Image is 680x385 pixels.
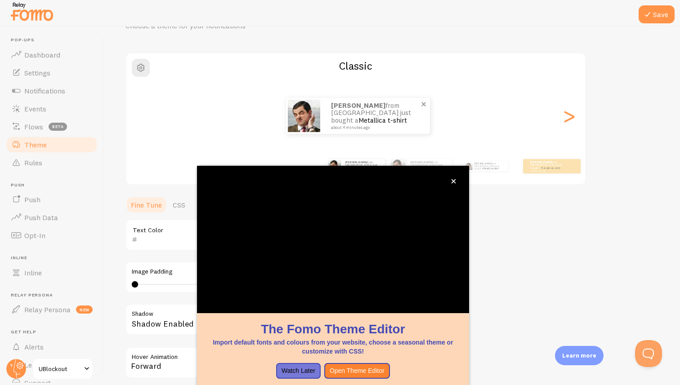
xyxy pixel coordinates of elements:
[24,342,44,351] span: Alerts
[411,160,432,164] strong: [PERSON_NAME]
[5,100,98,118] a: Events
[358,116,407,124] a: Metallica t-shirt
[208,338,458,356] p: Import default fonts and colours from your website, choose a seasonal theme or customize with CSS!
[11,182,98,188] span: Push
[126,59,585,73] h2: Classic
[24,158,42,167] span: Rules
[324,363,390,379] button: Open Theme Editor
[39,363,81,374] span: UBlockout
[5,136,98,154] a: Theme
[5,154,98,172] a: Rules
[530,170,565,172] small: about 4 minutes ago
[24,50,60,59] span: Dashboard
[5,118,98,136] a: Flows beta
[76,305,93,314] span: new
[5,64,98,82] a: Settings
[483,167,498,170] a: Metallica t-shirt
[132,268,389,276] label: Image Padding
[24,140,47,149] span: Theme
[11,255,98,261] span: Inline
[24,104,46,113] span: Events
[208,320,458,338] h1: The Fomo Theme Editor
[411,160,448,172] p: from [GEOGRAPHIC_DATA] just bought a
[24,231,45,240] span: Opt-In
[24,305,71,314] span: Relay Persona
[125,196,167,214] a: Fine Tune
[474,161,504,171] p: from [GEOGRAPHIC_DATA] just bought a
[328,159,341,173] img: Fomo
[5,46,98,64] a: Dashboard
[530,160,566,172] p: from [GEOGRAPHIC_DATA] just bought a
[276,363,321,379] button: Watch Later
[125,304,395,336] div: Shadow Enabled
[11,37,98,43] span: Pop-ups
[331,125,418,130] small: about 4 minutes ago
[24,86,65,95] span: Notifications
[635,340,662,367] iframe: Help Scout Beacon - Open
[562,351,596,360] p: Learn more
[345,160,381,172] p: from [GEOGRAPHIC_DATA] just bought a
[541,166,560,170] a: Metallica t-shirt
[288,100,320,132] img: Fomo
[331,101,385,110] strong: [PERSON_NAME]
[331,102,421,130] p: from [GEOGRAPHIC_DATA] just bought a
[167,196,191,214] a: CSS
[564,84,574,148] div: Next slide
[24,122,43,131] span: Flows
[5,208,98,226] a: Push Data
[5,356,98,374] a: Learn
[555,346,604,365] div: Learn more
[5,190,98,208] a: Push
[24,213,58,222] span: Push Data
[5,338,98,356] a: Alerts
[530,160,552,164] strong: [PERSON_NAME]
[345,160,367,164] strong: [PERSON_NAME]
[24,68,50,77] span: Settings
[5,226,98,244] a: Opt-In
[125,347,395,378] div: Forward
[11,292,98,298] span: Relay Persona
[24,268,42,277] span: Inline
[11,329,98,335] span: Get Help
[5,264,98,282] a: Inline
[49,123,67,131] span: beta
[5,82,98,100] a: Notifications
[391,159,405,173] img: Fomo
[32,358,93,380] a: UBlockout
[465,163,472,170] img: Fomo
[24,195,40,204] span: Push
[5,301,98,319] a: Relay Persona new
[449,177,458,186] button: close,
[474,162,492,165] strong: [PERSON_NAME]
